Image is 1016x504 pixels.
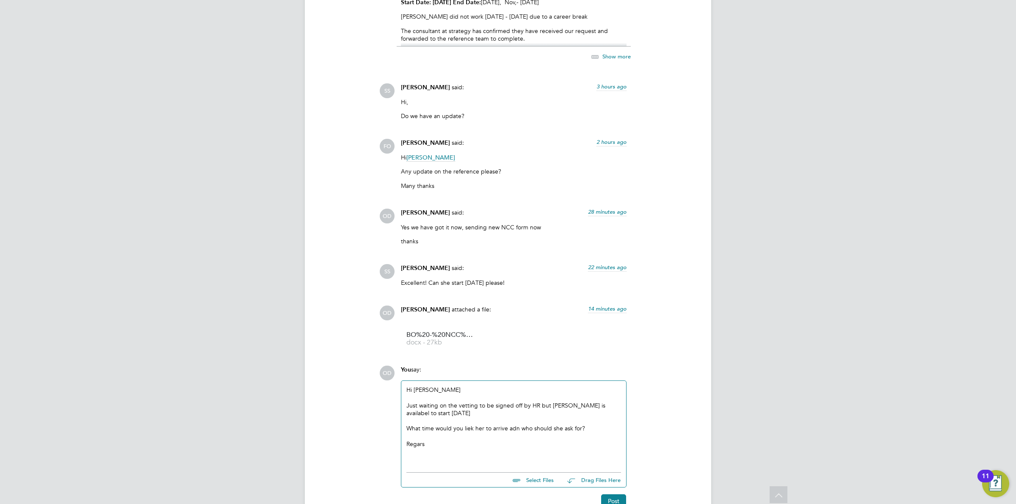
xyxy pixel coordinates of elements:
[406,386,621,463] div: Hi [PERSON_NAME]
[560,471,621,489] button: Drag Files Here
[406,332,474,346] a: BO%20-%20NCC%20Vetting%20Form docx - 27kb
[380,209,395,223] span: OD
[588,305,627,312] span: 14 minutes ago
[588,264,627,271] span: 22 minutes ago
[406,402,621,417] div: Just waiting on the vetting to be signed off by HR but [PERSON_NAME] is availabel to start [DATE]
[401,112,627,120] p: Do we have an update?
[401,264,450,272] span: [PERSON_NAME]
[406,154,455,162] span: [PERSON_NAME]
[401,223,627,231] p: Yes we have got it now, sending new NCC form now
[401,27,627,42] p: The consultant at strategy has confirmed they have received our request and forwarded to the refe...
[401,209,450,216] span: [PERSON_NAME]
[401,13,627,20] p: [PERSON_NAME] did not work [DATE] - [DATE] due to a career break
[596,138,627,146] span: 2 hours ago
[602,52,631,60] span: Show more
[380,306,395,320] span: OD
[380,139,395,154] span: FO
[380,264,395,279] span: SS
[982,470,1009,497] button: Open Resource Center, 11 new notifications
[401,182,627,190] p: Many thanks
[380,366,395,380] span: OD
[401,139,450,146] span: [PERSON_NAME]
[401,366,627,380] div: say:
[380,83,395,98] span: SS
[401,237,627,245] p: thanks
[588,208,627,215] span: 28 minutes ago
[401,306,450,313] span: [PERSON_NAME]
[401,279,627,286] p: Excellent! Can she start [DATE] please!
[401,366,411,373] span: You
[406,332,474,338] span: BO%20-%20NCC%20Vetting%20Form
[406,339,474,346] span: docx - 27kb
[401,98,627,106] p: Hi,
[452,83,464,91] span: said:
[452,306,491,313] span: attached a file:
[452,264,464,272] span: said:
[401,84,450,91] span: [PERSON_NAME]
[401,154,627,161] p: Hi
[452,209,464,216] span: said:
[406,440,621,448] div: Regars
[596,83,627,90] span: 3 hours ago
[982,476,989,487] div: 11
[452,139,464,146] span: said:
[401,168,627,175] p: Any update on the reference please?
[406,424,621,432] div: What time would you liek her to arrive adn who should she ask for?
